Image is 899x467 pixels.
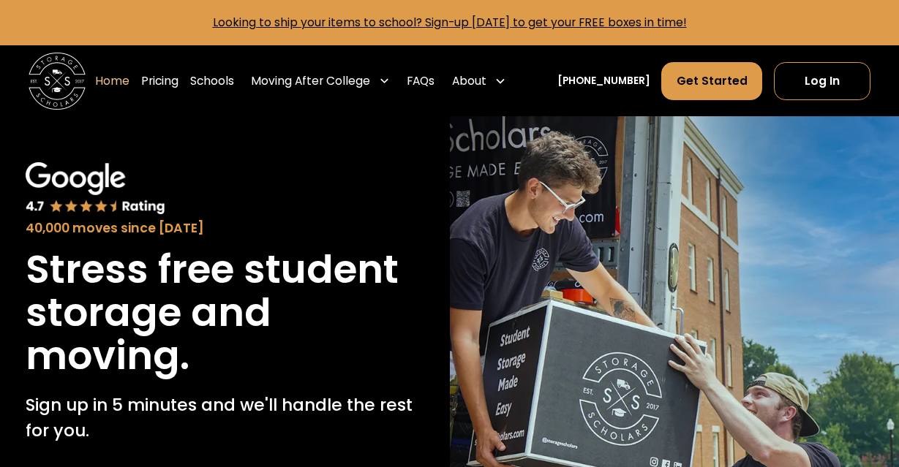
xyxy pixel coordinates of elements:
img: Google 4.7 star rating [26,162,165,216]
a: Schools [190,61,234,101]
a: Pricing [141,61,178,101]
div: Moving After College [251,72,370,89]
h1: Stress free student storage and moving. [26,248,424,377]
div: 40,000 moves since [DATE] [26,219,424,238]
a: [PHONE_NUMBER] [557,74,650,88]
a: Looking to ship your items to school? Sign-up [DATE] to get your FREE boxes in time! [213,15,687,30]
div: About [446,61,512,101]
div: Moving After College [245,61,396,101]
a: Get Started [661,62,762,101]
div: About [452,72,486,89]
img: Storage Scholars main logo [29,53,86,110]
a: Log In [774,62,870,101]
p: Sign up in 5 minutes and we'll handle the rest for you. [26,392,424,443]
a: FAQs [407,61,435,101]
a: Home [95,61,129,101]
a: home [29,53,86,110]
